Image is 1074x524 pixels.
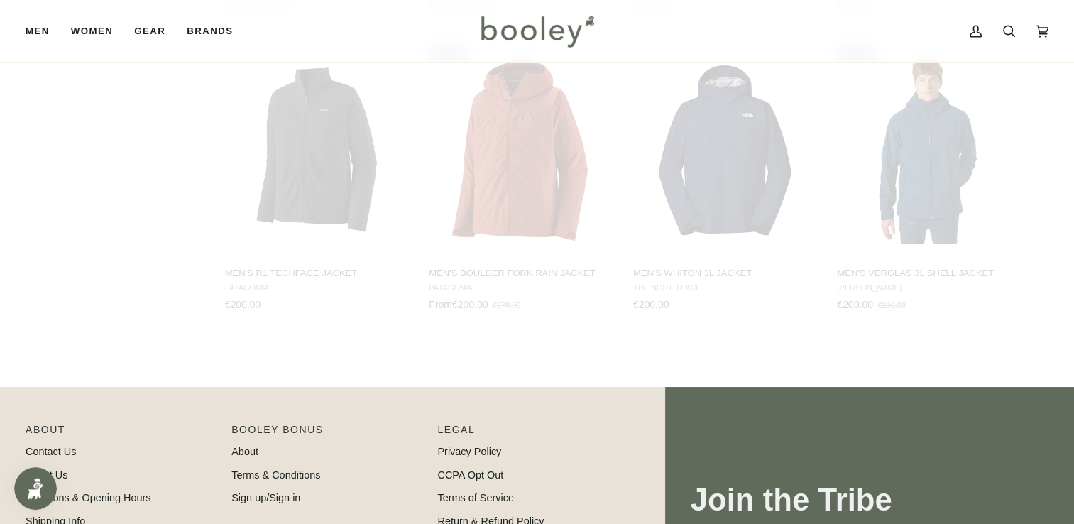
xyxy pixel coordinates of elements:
a: Locations & Opening Hours [26,492,151,503]
p: Booley Bonus [231,422,423,444]
a: Terms of Service [437,492,514,503]
p: Pipeline_Footer Sub [437,422,629,444]
a: Terms & Conditions [231,469,320,481]
h3: Join the Tribe [691,481,1048,520]
a: Privacy Policy [437,446,501,457]
p: Pipeline_Footer Main [26,422,217,444]
span: Gear [134,24,165,38]
span: Men [26,24,50,38]
a: About [231,446,258,457]
img: Booley [475,11,599,52]
span: Women [71,24,113,38]
span: Brands [187,24,233,38]
a: CCPA Opt Out [437,469,503,481]
iframe: Button to open loyalty program pop-up [14,467,57,510]
a: Sign up/Sign in [231,492,300,503]
a: Contact Us [26,446,76,457]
